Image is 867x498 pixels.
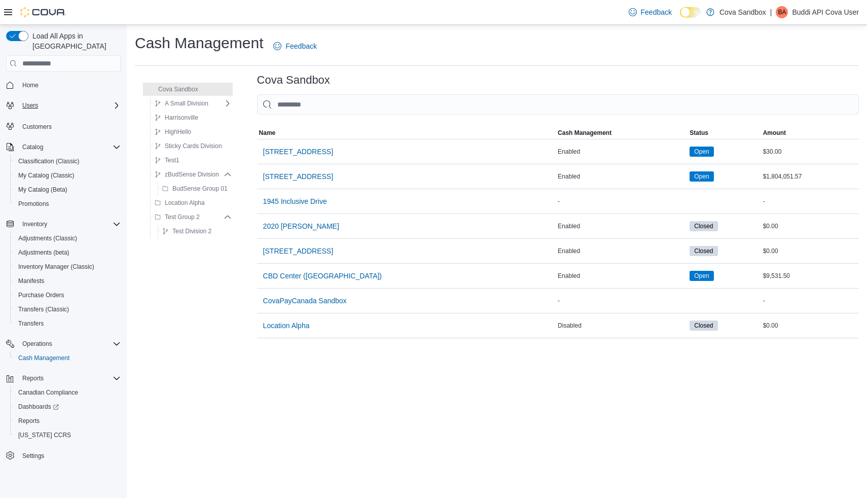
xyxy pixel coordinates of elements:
div: Enabled [556,220,688,232]
span: Catalog [22,143,43,151]
span: Open [690,271,713,281]
a: Home [18,79,43,91]
div: $1,804,051.57 [761,170,859,183]
span: 1945 Inclusive Drive [263,196,327,206]
button: CBD Center ([GEOGRAPHIC_DATA]) [259,266,386,286]
span: My Catalog (Classic) [18,171,75,180]
div: $0.00 [761,245,859,257]
button: HighHello [151,126,195,138]
span: Purchase Orders [14,289,121,301]
button: Reports [10,414,125,428]
span: Closed [690,321,717,331]
span: My Catalog (Beta) [18,186,67,194]
button: Promotions [10,197,125,211]
button: CovaPayCanada Sandbox [259,291,351,311]
span: Inventory Manager (Classic) [18,263,94,271]
span: [US_STATE] CCRS [18,431,71,439]
a: Dashboards [14,401,63,413]
span: Reports [22,374,44,382]
span: Test Group 2 [165,213,200,221]
span: Status [690,129,708,137]
button: Harrisonville [151,112,202,124]
button: Name [257,127,556,139]
span: Feedback [285,41,316,51]
a: Purchase Orders [14,289,68,301]
span: Open [690,171,713,182]
div: - [761,295,859,307]
button: Inventory [2,217,125,231]
button: Settings [2,448,125,463]
span: Closed [694,222,713,231]
span: Manifests [18,277,44,285]
span: Harrisonville [165,114,198,122]
span: Catalog [18,141,121,153]
button: Cash Management [10,351,125,365]
span: Home [18,79,121,91]
a: Canadian Compliance [14,386,82,399]
span: Classification (Classic) [14,155,121,167]
button: Users [2,98,125,113]
span: Customers [18,120,121,132]
p: Buddi API Cova User [792,6,859,18]
button: My Catalog (Beta) [10,183,125,197]
a: Inventory Manager (Classic) [14,261,98,273]
span: Feedback [641,7,672,17]
span: Amount [763,129,786,137]
div: Enabled [556,170,688,183]
span: [STREET_ADDRESS] [263,147,333,157]
input: This is a search bar. As you type, the results lower in the page will automatically filter. [257,94,859,115]
button: Test Group 2 [151,211,204,223]
a: Transfers [14,317,48,330]
span: Closed [694,246,713,256]
span: Reports [14,415,121,427]
a: Promotions [14,198,53,210]
span: Washington CCRS [14,429,121,441]
button: Users [18,99,42,112]
span: CovaPayCanada Sandbox [263,296,347,306]
span: Closed [694,321,713,330]
span: BudSense Group 01 [172,185,228,193]
span: Transfers [14,317,121,330]
a: Manifests [14,275,48,287]
div: Disabled [556,319,688,332]
span: Purchase Orders [18,291,64,299]
span: Customers [22,123,52,131]
span: Operations [18,338,121,350]
button: [STREET_ADDRESS] [259,241,337,261]
a: Customers [18,121,56,133]
span: Dashboards [14,401,121,413]
span: Open [694,271,709,280]
span: Open [694,147,709,156]
span: Promotions [18,200,49,208]
span: Load All Apps in [GEOGRAPHIC_DATA] [28,31,121,51]
button: Reports [2,371,125,385]
span: Adjustments (Classic) [14,232,121,244]
img: Cova [20,7,66,17]
span: Users [22,101,38,110]
button: Operations [2,337,125,351]
span: Test Division 2 [172,227,211,235]
p: | [770,6,772,18]
button: zBudSense Division [151,168,223,181]
button: Customers [2,119,125,133]
p: Cova Sandbox [719,6,766,18]
a: Reports [14,415,44,427]
span: Transfers (Classic) [18,305,69,313]
span: Sticky Cards Division [165,142,222,150]
div: Enabled [556,245,688,257]
button: Catalog [2,140,125,154]
div: $30.00 [761,146,859,158]
a: Transfers (Classic) [14,303,73,315]
span: Operations [22,340,52,348]
button: Transfers (Classic) [10,302,125,316]
nav: Complex example [6,74,121,489]
a: Feedback [625,2,676,22]
span: Inventory [22,220,47,228]
span: Inventory [18,218,121,230]
a: Adjustments (beta) [14,246,74,259]
span: [STREET_ADDRESS] [263,171,333,182]
button: Sticky Cards Division [151,140,226,152]
span: Cash Management [18,354,69,362]
button: Home [2,78,125,92]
